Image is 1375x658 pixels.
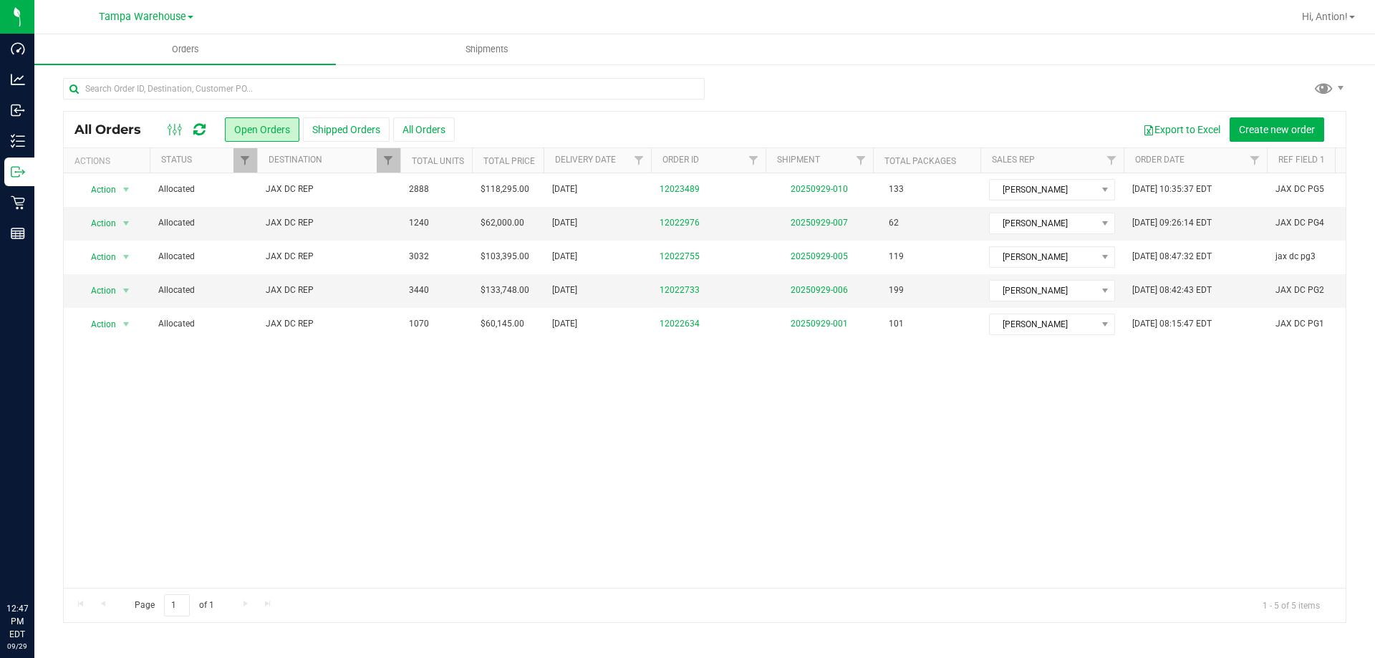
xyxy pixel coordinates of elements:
inline-svg: Reports [11,226,25,241]
span: JAX DC REP [266,216,392,230]
a: Orders [34,34,336,64]
span: Hi, Antion! [1302,11,1348,22]
a: 12023489 [660,183,700,196]
span: select [117,314,135,334]
span: [DATE] 08:15:47 EDT [1132,317,1212,331]
span: select [117,247,135,267]
span: [PERSON_NAME] [990,281,1096,301]
button: Open Orders [225,117,299,142]
button: Create new order [1230,117,1324,142]
span: select [117,213,135,233]
a: Filter [627,148,651,173]
span: [DATE] [552,284,577,297]
span: JAX DC REP [266,284,392,297]
span: 101 [882,314,911,334]
inline-svg: Inventory [11,134,25,148]
a: Order Date [1135,155,1185,165]
span: Allocated [158,183,249,196]
span: JAX DC REP [266,317,392,331]
p: 09/29 [6,641,28,652]
span: $133,748.00 [481,284,529,297]
a: Order ID [662,155,699,165]
span: 3032 [409,250,429,263]
span: [DATE] 10:35:37 EDT [1132,183,1212,196]
span: 133 [882,179,911,200]
a: 12022733 [660,284,700,297]
span: $60,145.00 [481,317,524,331]
a: 20250929-001 [791,319,848,329]
a: Total Price [483,156,535,166]
span: [PERSON_NAME] [990,213,1096,233]
span: Allocated [158,317,249,331]
span: jax dc pg3 [1275,250,1316,263]
a: Total Packages [884,156,956,166]
span: 1070 [409,317,429,331]
span: [DATE] [552,183,577,196]
span: [PERSON_NAME] [990,247,1096,267]
span: 199 [882,280,911,301]
inline-svg: Retail [11,195,25,210]
a: Shipments [336,34,637,64]
span: [DATE] 08:42:43 EDT [1132,284,1212,297]
span: Tampa Warehouse [99,11,186,23]
a: Filter [849,148,873,173]
span: 3440 [409,284,429,297]
span: $103,395.00 [481,250,529,263]
a: Filter [377,148,400,173]
span: Page of 1 [122,594,226,616]
a: 12022755 [660,250,700,263]
a: Filter [233,148,257,173]
button: All Orders [393,117,455,142]
a: 12022976 [660,216,700,230]
span: [PERSON_NAME] [990,180,1096,200]
a: Delivery Date [555,155,616,165]
inline-svg: Analytics [11,72,25,87]
span: 1 - 5 of 5 items [1251,594,1331,616]
a: 20250929-010 [791,184,848,194]
span: [DATE] [552,317,577,331]
span: 1240 [409,216,429,230]
a: 20250929-005 [791,251,848,261]
a: Total Units [412,156,464,166]
p: 12:47 PM EDT [6,602,28,641]
inline-svg: Inbound [11,103,25,117]
span: select [117,281,135,301]
span: JAX DC PG4 [1275,216,1324,230]
span: JAX DC REP [266,250,392,263]
span: [DATE] [552,216,577,230]
inline-svg: Outbound [11,165,25,179]
span: select [117,180,135,200]
span: JAX DC PG5 [1275,183,1324,196]
span: Action [78,247,117,267]
span: 119 [882,246,911,267]
a: Filter [1100,148,1124,173]
span: Create new order [1239,124,1315,135]
span: Allocated [158,216,249,230]
button: Export to Excel [1134,117,1230,142]
inline-svg: Dashboard [11,42,25,56]
span: JAX DC REP [266,183,392,196]
span: [DATE] 09:26:14 EDT [1132,216,1212,230]
span: [DATE] [552,250,577,263]
span: Action [78,213,117,233]
span: JAX DC PG1 [1275,317,1324,331]
span: Action [78,314,117,334]
span: [DATE] 08:47:32 EDT [1132,250,1212,263]
input: Search Order ID, Destination, Customer PO... [63,78,705,100]
a: Status [161,155,192,165]
a: Shipment [777,155,820,165]
span: JAX DC PG2 [1275,284,1324,297]
a: 20250929-007 [791,218,848,228]
span: Action [78,281,117,301]
a: 12022634 [660,317,700,331]
span: Shipments [446,43,528,56]
span: $62,000.00 [481,216,524,230]
div: Actions [74,156,144,166]
span: [PERSON_NAME] [990,314,1096,334]
span: 62 [882,213,906,233]
a: 20250929-006 [791,285,848,295]
span: 2888 [409,183,429,196]
span: Allocated [158,250,249,263]
span: Action [78,180,117,200]
a: Sales Rep [992,155,1035,165]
